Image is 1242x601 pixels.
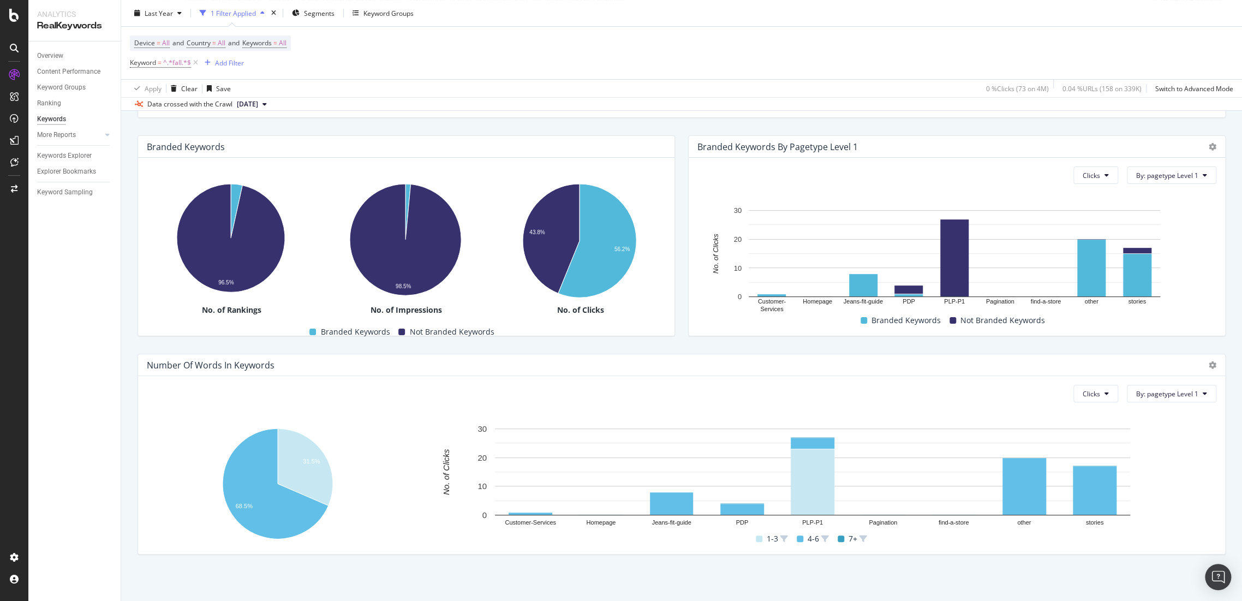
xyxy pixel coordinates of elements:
text: PLP-P1 [944,298,965,305]
div: Apply [145,84,162,93]
div: Explorer Bookmarks [37,166,96,177]
div: Number Of Words In Keywords [147,360,274,371]
div: Keyword Sampling [37,187,93,198]
text: 20 [734,235,742,243]
a: Keyword Sampling [37,187,113,198]
div: Branded Keywords [147,141,225,152]
text: other [1017,519,1031,526]
button: 1 Filter Applied [195,4,269,22]
span: All [218,35,225,51]
span: ^.*fall.*$ [163,55,191,70]
text: Jeans-fit-guide [844,298,883,305]
a: Ranking [37,98,113,109]
svg: A chart. [415,423,1209,532]
text: stories [1086,519,1104,526]
button: Clear [166,80,198,97]
text: stories [1128,298,1146,305]
div: 0.04 % URLs ( 158 on 339K ) [1062,84,1142,93]
span: = [158,58,162,67]
div: Content Performance [37,66,100,78]
text: 43.8% [530,230,545,236]
div: Analytics [37,9,112,20]
text: No. of Clicks [712,234,720,273]
a: Keywords Explorer [37,150,113,162]
span: 4-6 [808,532,819,545]
span: Last Year [145,8,173,17]
span: Segments [304,8,335,17]
div: Ranking [37,98,61,109]
div: No. of Rankings [147,305,317,316]
span: Branded Keywords [320,325,390,338]
span: All [279,35,286,51]
span: 2025 Aug. 11th [237,99,258,109]
button: By: pagetype Level 1 [1127,385,1216,402]
text: Customer- [758,298,786,305]
span: By: pagetype Level 1 [1136,171,1198,180]
div: Overview [37,50,63,62]
text: Jeans-fit-guide [652,519,691,526]
span: and [172,38,184,47]
a: Keywords [37,114,113,125]
button: Segments [288,4,339,22]
div: No. of Clicks [495,305,666,316]
text: Homepage [586,519,616,526]
span: Keywords [242,38,272,47]
a: Explorer Bookmarks [37,166,113,177]
div: Keywords Explorer [37,150,92,162]
div: Clear [181,84,198,93]
span: = [157,38,160,47]
div: 1 Filter Applied [211,8,256,17]
button: Add Filter [200,56,244,69]
text: 10 [734,264,742,272]
span: and [228,38,240,47]
button: Clicks [1073,166,1118,184]
text: 68.5% [236,503,253,509]
text: find-a-store [939,519,969,526]
div: Add Filter [215,58,244,67]
span: 1-3 [767,532,778,545]
text: Pagination [986,298,1014,305]
span: Not Branded Keywords [409,325,494,338]
text: PDP [903,298,915,305]
a: More Reports [37,129,102,141]
span: Not Branded Keywords [960,314,1045,327]
text: 56.2% [614,246,630,252]
span: Clicks [1083,171,1100,180]
text: PDP [736,519,748,526]
button: By: pagetype Level 1 [1127,166,1216,184]
text: Customer-Services [505,519,556,526]
span: = [212,38,216,47]
div: More Reports [37,129,76,141]
text: 0 [482,510,487,520]
div: Save [216,84,231,93]
span: By: pagetype Level 1 [1136,389,1198,398]
text: 30 [477,424,487,433]
svg: A chart. [147,178,315,299]
text: other [1084,298,1098,305]
svg: A chart. [321,178,490,302]
text: Homepage [803,298,832,305]
text: 96.5% [218,279,234,285]
div: Keywords [37,114,66,125]
button: Keyword Groups [348,4,418,22]
text: 20 [477,453,487,462]
div: RealKeywords [37,20,112,32]
div: Switch to Advanced Mode [1155,84,1233,93]
text: Pagination [869,519,897,526]
svg: A chart. [147,423,409,545]
span: 7+ [849,532,857,545]
div: No. of Impressions [321,305,492,316]
a: Overview [37,50,113,62]
text: PLP-P1 [802,519,823,526]
button: Clicks [1073,385,1118,402]
div: Data crossed with the Crawl [147,99,232,109]
svg: A chart. [495,178,664,305]
span: Branded Keywords [871,314,941,327]
a: Content Performance [37,66,113,78]
div: times [269,8,278,19]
